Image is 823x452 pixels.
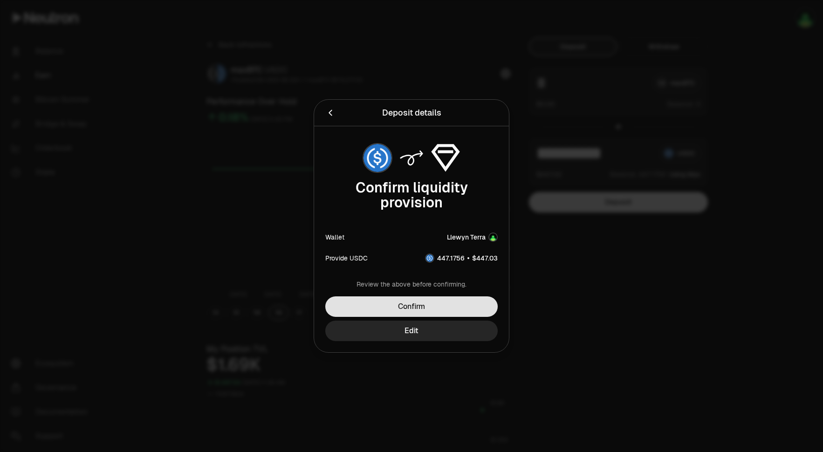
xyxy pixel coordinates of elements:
div: Deposit details [382,106,441,119]
img: USDC Logo [426,254,433,262]
button: Back [325,106,336,119]
div: Review the above before confirming. [325,280,498,289]
div: Provide USDC [325,253,368,263]
div: Llewyn Terra [447,233,486,242]
div: Confirm liquidity provision [325,180,498,210]
div: Wallet [325,233,344,242]
img: USDC Logo [363,144,391,172]
button: Llewyn TerraAccount Image [447,233,498,242]
img: Account Image [489,233,497,241]
button: Confirm [325,296,498,317]
button: Edit [325,321,498,341]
